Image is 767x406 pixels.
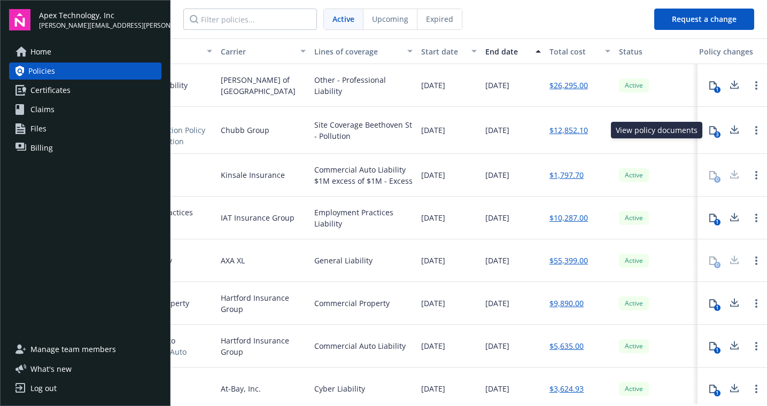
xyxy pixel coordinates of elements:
[750,297,763,310] a: Open options
[310,38,417,64] button: Lines of coverage
[549,169,584,181] a: $1,797.70
[623,384,645,394] span: Active
[549,383,584,394] a: $3,624.93
[695,38,762,64] button: Policy changes
[221,255,245,266] span: AXA XL
[421,383,445,394] span: [DATE]
[9,341,161,358] a: Manage team members
[750,169,763,182] a: Open options
[9,101,161,118] a: Claims
[314,255,373,266] div: General Liability
[654,9,754,30] button: Request a change
[426,13,453,25] span: Expired
[9,43,161,60] a: Home
[9,120,161,137] a: Files
[30,380,57,397] div: Log out
[9,82,161,99] a: Certificates
[702,335,724,357] button: 1
[221,212,295,223] span: IAT Insurance Group
[750,79,763,92] a: Open options
[750,254,763,267] a: Open options
[314,164,413,186] div: Commercial Auto Liability $1M excess of $1M - Excess
[421,124,445,136] span: [DATE]
[619,46,691,57] div: Status
[39,10,161,21] span: Apex Technology, Inc
[485,383,509,394] span: [DATE]
[702,293,724,314] button: 1
[611,122,702,138] div: View policy documents
[221,124,269,136] span: Chubb Group
[702,120,724,141] button: 3
[314,74,413,97] div: Other - Professional Liability
[623,299,645,308] span: Active
[485,46,529,57] div: End date
[549,124,588,136] a: $12,852.10
[699,46,757,57] div: Policy changes
[714,219,720,225] div: 1
[549,80,588,91] a: $26,295.00
[623,256,645,266] span: Active
[9,9,30,30] img: navigator-logo.svg
[221,383,261,394] span: At-Bay, Inc.
[485,212,509,223] span: [DATE]
[314,119,413,142] div: Site Coverage Beethoven St - Pollution
[9,139,161,157] a: Billing
[485,298,509,309] span: [DATE]
[39,9,161,30] button: Apex Technology, Inc[PERSON_NAME][EMAIL_ADDRESS][PERSON_NAME][DOMAIN_NAME]
[485,124,509,136] span: [DATE]
[702,378,724,400] button: 1
[183,9,317,30] input: Filter policies...
[714,304,720,311] div: 1
[750,124,763,137] a: Open options
[714,87,720,93] div: 1
[750,340,763,353] a: Open options
[623,81,645,90] span: Active
[615,38,695,64] button: Status
[9,363,89,374] button: What's new
[702,75,724,96] button: 1
[421,212,445,223] span: [DATE]
[30,43,51,60] span: Home
[623,170,645,180] span: Active
[750,382,763,395] a: Open options
[30,82,71,99] span: Certificates
[623,341,645,351] span: Active
[485,340,509,352] span: [DATE]
[221,74,306,97] span: [PERSON_NAME] of [GEOGRAPHIC_DATA]
[714,347,720,354] div: 1
[417,38,481,64] button: Start date
[332,13,354,25] span: Active
[221,335,306,357] span: Hartford Insurance Group
[549,298,584,309] a: $9,890.00
[314,46,401,57] div: Lines of coverage
[314,340,406,352] div: Commercial Auto Liability
[221,46,294,57] div: Carrier
[30,139,53,157] span: Billing
[421,298,445,309] span: [DATE]
[30,120,47,137] span: Files
[485,169,509,181] span: [DATE]
[30,341,116,358] span: Manage team members
[481,38,545,64] button: End date
[714,390,720,396] div: 1
[9,63,161,80] a: Policies
[28,63,55,80] span: Policies
[30,101,55,118] span: Claims
[485,80,509,91] span: [DATE]
[39,21,161,30] span: [PERSON_NAME][EMAIL_ADDRESS][PERSON_NAME][DOMAIN_NAME]
[549,212,588,223] a: $10,287.00
[421,80,445,91] span: [DATE]
[702,207,724,229] button: 1
[421,46,465,57] div: Start date
[549,340,584,352] a: $5,635.00
[421,169,445,181] span: [DATE]
[545,38,615,64] button: Total cost
[623,213,645,223] span: Active
[485,255,509,266] span: [DATE]
[549,46,599,57] div: Total cost
[221,292,306,315] span: Hartford Insurance Group
[714,131,720,138] div: 3
[314,207,413,229] div: Employment Practices Liability
[372,13,408,25] span: Upcoming
[216,38,310,64] button: Carrier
